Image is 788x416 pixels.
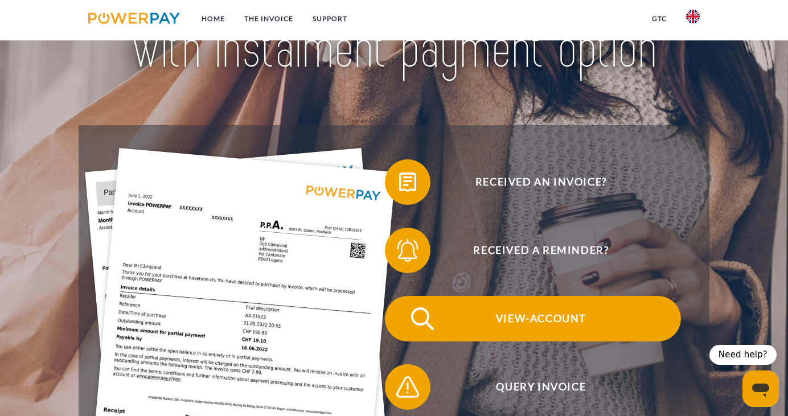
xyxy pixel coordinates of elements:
img: logo-powerpay.svg [88,13,180,24]
a: GTC [642,9,676,29]
button: View-Account [385,296,681,341]
a: THE INVOICE [235,9,303,29]
img: qb_bill.svg [393,168,422,196]
img: qb_bell.svg [393,236,422,265]
a: Support [303,9,357,29]
button: Received a reminder? [385,228,681,273]
span: Received an invoice? [401,159,680,205]
button: Received an invoice? [385,159,681,205]
div: Need help? [709,345,777,365]
button: Query Invoice [385,364,681,410]
span: View-Account [401,296,680,341]
img: qb_warning.svg [393,373,422,401]
img: en [686,10,700,23]
a: Home [192,9,235,29]
span: Query Invoice [401,364,680,410]
img: qb_search.svg [408,304,437,333]
span: Received a reminder? [401,228,680,273]
iframe: Button to launch messaging window, conversation in progress [742,370,779,407]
